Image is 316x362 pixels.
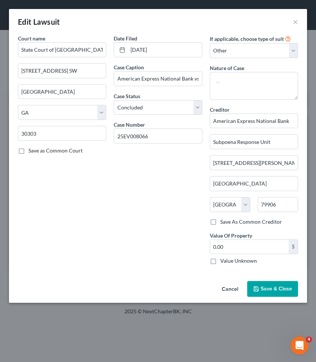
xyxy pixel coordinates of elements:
[114,34,137,42] label: Date Filed
[258,197,298,212] input: Enter zip...
[18,17,32,26] span: Edit
[114,72,202,86] input: --
[293,17,298,26] button: ×
[210,232,252,239] label: Value Of Property
[210,156,298,170] input: Apt, Suite, etc...
[18,64,106,78] input: Enter address...
[289,240,298,254] div: $
[18,126,106,141] input: Enter zip...
[210,35,284,43] label: If applicable, choose type of suit
[220,257,257,265] label: Value Unknown
[210,64,244,72] label: Nature of Case
[114,93,140,99] span: Case Status
[28,147,83,154] label: Save as Common Court
[114,121,145,129] label: Case Number
[18,35,45,42] span: Court name
[291,337,309,355] iframe: Intercom live chat
[306,337,312,343] span: 4
[216,282,244,297] button: Cancel
[18,85,106,99] input: Enter city...
[210,135,298,149] input: Enter address...
[210,177,298,191] input: Enter city...
[261,286,292,292] span: Save & Close
[210,240,289,254] input: 0.00
[210,114,298,129] input: Search creditor by name...
[220,218,282,226] label: Save As Common Creditor
[114,129,202,143] input: #
[210,106,230,113] span: Creditor
[33,17,60,26] span: Lawsuit
[114,63,144,71] label: Case Caption
[18,42,106,57] input: Search court by name...
[128,43,202,57] input: MM/DD/YYYY
[247,281,298,297] button: Save & Close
